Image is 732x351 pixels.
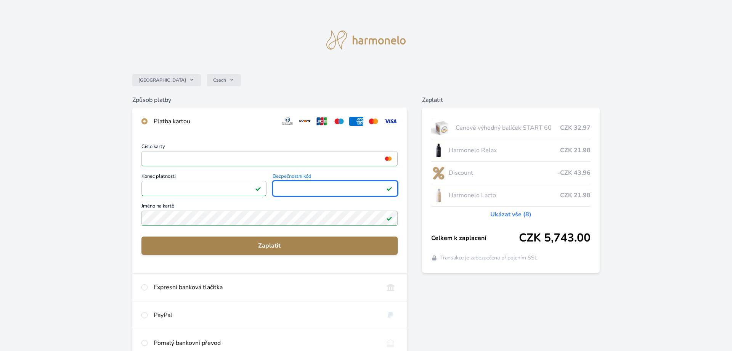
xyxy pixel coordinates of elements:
[431,186,446,205] img: CLEAN_LACTO_se_stinem_x-hi-lo.jpg
[276,183,394,194] iframe: Iframe pro bezpečnostní kód
[298,117,312,126] img: discover.svg
[145,153,394,164] iframe: Iframe pro číslo karty
[560,123,591,132] span: CZK 32.97
[132,95,407,105] h6: Způsob platby
[315,117,329,126] img: jcb.svg
[519,231,591,245] span: CZK 5,743.00
[431,141,446,160] img: CLEAN_RELAX_se_stinem_x-lo.jpg
[422,95,600,105] h6: Zaplatit
[431,233,519,243] span: Celkem k zaplacení
[154,311,377,320] div: PayPal
[384,283,398,292] img: onlineBanking_CZ.svg
[349,117,363,126] img: amex.svg
[456,123,560,132] span: Cenově výhodný balíček START 60
[145,183,263,194] iframe: Iframe pro datum vypršení platnosti
[560,191,591,200] span: CZK 21.98
[431,118,453,137] img: start.jpg
[154,338,377,348] div: Pomalý bankovní převod
[154,117,275,126] div: Platba kartou
[332,117,346,126] img: maestro.svg
[383,155,393,162] img: mc
[154,283,377,292] div: Expresní banková tlačítka
[132,74,201,86] button: [GEOGRAPHIC_DATA]
[440,254,538,262] span: Transakce je zabezpečena připojením SSL
[557,168,591,177] span: -CZK 43.96
[560,146,591,155] span: CZK 21.98
[213,77,226,83] span: Czech
[138,77,186,83] span: [GEOGRAPHIC_DATA]
[326,31,406,50] img: logo.svg
[207,74,241,86] button: Czech
[449,191,560,200] span: Harmonelo Lacto
[386,185,392,192] img: Platné pole
[141,144,398,151] span: Číslo karty
[449,168,558,177] span: Discount
[490,210,531,219] a: Ukázat vše (8)
[141,174,266,181] span: Konec platnosti
[449,146,560,155] span: Harmonelo Relax
[384,338,398,348] img: bankTransfer_IBAN.svg
[386,215,392,221] img: Platné pole
[255,185,261,192] img: Platné pole
[431,163,446,182] img: discount-lo.png
[281,117,295,126] img: diners.svg
[384,117,398,126] img: visa.svg
[141,204,398,211] span: Jméno na kartě
[141,237,398,255] button: Zaplatit
[141,211,398,226] input: Jméno na kartěPlatné pole
[384,311,398,320] img: paypal.svg
[148,241,392,250] span: Zaplatit
[366,117,380,126] img: mc.svg
[273,174,398,181] span: Bezpečnostní kód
